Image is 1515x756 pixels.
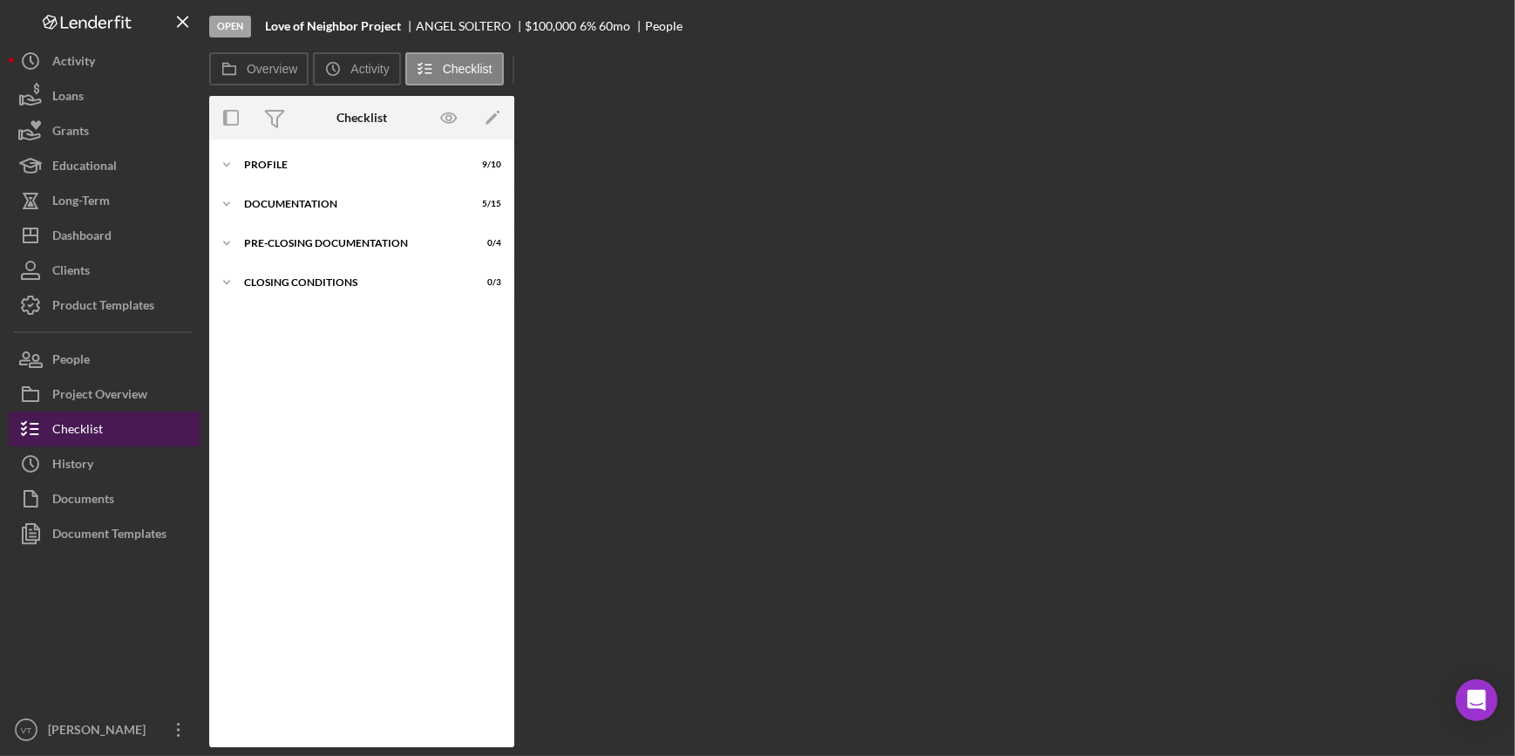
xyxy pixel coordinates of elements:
[313,52,400,85] button: Activity
[244,199,458,209] div: Documentation
[265,19,401,33] b: Love of Neighbor Project
[52,78,84,118] div: Loans
[336,111,387,125] div: Checklist
[9,446,200,481] button: History
[244,160,458,170] div: Profile
[52,288,154,327] div: Product Templates
[52,516,166,555] div: Document Templates
[1456,679,1498,721] div: Open Intercom Messenger
[21,725,31,735] text: VT
[209,16,251,37] div: Open
[52,218,112,257] div: Dashboard
[44,712,157,752] div: [PERSON_NAME]
[52,412,103,451] div: Checklist
[470,238,501,249] div: 0 / 4
[52,253,90,292] div: Clients
[350,62,389,76] label: Activity
[52,113,89,153] div: Grants
[645,19,683,33] div: People
[405,52,504,85] button: Checklist
[9,342,200,377] button: People
[247,62,297,76] label: Overview
[9,712,200,747] button: VT[PERSON_NAME]
[52,446,93,486] div: History
[52,377,147,416] div: Project Overview
[244,238,458,249] div: Pre-Closing Documentation
[470,199,501,209] div: 5 / 15
[9,148,200,183] button: Educational
[470,160,501,170] div: 9 / 10
[9,481,200,516] button: Documents
[244,277,458,288] div: Closing Conditions
[599,19,630,33] div: 60 mo
[9,44,200,78] button: Activity
[9,78,200,113] button: Loans
[9,288,200,323] button: Product Templates
[443,62,493,76] label: Checklist
[470,277,501,288] div: 0 / 3
[9,516,200,551] button: Document Templates
[9,377,200,412] button: Project Overview
[209,52,309,85] button: Overview
[9,218,200,253] button: Dashboard
[9,412,200,446] button: Checklist
[52,44,95,83] div: Activity
[9,253,200,288] button: Clients
[9,183,200,218] button: Long-Term
[52,148,117,187] div: Educational
[9,113,200,148] button: Grants
[52,183,110,222] div: Long-Term
[52,481,114,521] div: Documents
[526,18,577,33] span: $100,000
[416,19,526,33] div: ANGEL SOLTERO
[580,19,596,33] div: 6 %
[52,342,90,381] div: People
